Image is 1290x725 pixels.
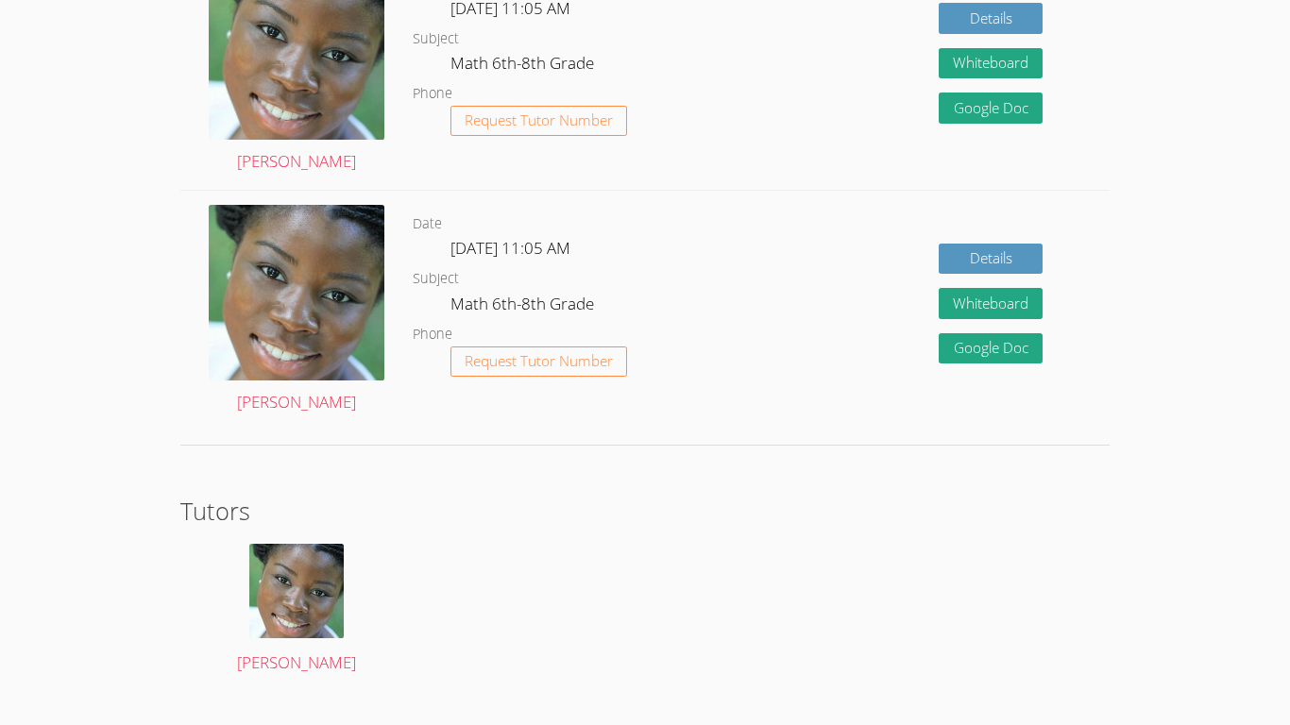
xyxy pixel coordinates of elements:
img: 1000004422.jpg [209,205,384,380]
button: Whiteboard [939,288,1043,319]
a: Details [939,244,1043,275]
a: Google Doc [939,333,1043,364]
span: [PERSON_NAME] [237,651,356,673]
span: Request Tutor Number [465,354,613,368]
button: Request Tutor Number [450,346,627,378]
button: Request Tutor Number [450,106,627,137]
dt: Phone [413,323,452,346]
a: Details [939,3,1043,34]
a: Google Doc [939,93,1043,124]
dt: Subject [413,267,459,291]
dt: Phone [413,82,452,106]
dd: Math 6th-8th Grade [450,291,598,323]
button: Whiteboard [939,48,1043,79]
img: 1000004422.jpg [249,544,344,638]
a: [PERSON_NAME] [199,544,395,677]
h2: Tutors [180,493,1110,529]
dt: Subject [413,27,459,51]
span: Request Tutor Number [465,113,613,127]
dt: Date [413,212,442,236]
dd: Math 6th-8th Grade [450,50,598,82]
a: [PERSON_NAME] [209,205,384,416]
span: [DATE] 11:05 AM [450,237,570,259]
